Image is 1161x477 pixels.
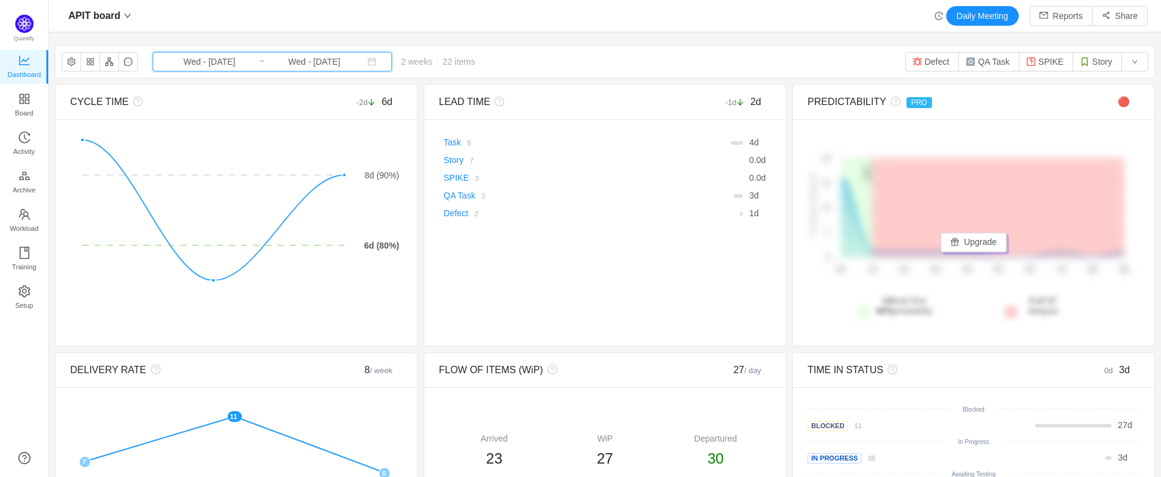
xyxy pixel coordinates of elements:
[486,450,502,467] span: 23
[994,266,1002,274] tspan: 5d
[905,52,959,71] button: Defect
[7,62,41,87] span: Dashboard
[18,132,31,156] a: Activity
[963,266,971,274] tspan: 4d
[18,285,31,297] i: icon: setting
[468,208,478,218] a: 2
[877,306,933,316] span: probability
[688,363,771,377] div: 27
[18,170,31,182] i: icon: gold
[822,204,830,211] tspan: 10
[1080,57,1090,67] img: 11615
[749,155,765,165] span: d
[482,192,485,200] small: 2
[1120,266,1128,274] tspan: 9d
[808,421,848,431] span: Blocked
[750,96,761,107] span: 2d
[476,191,485,200] a: 2
[882,296,892,305] strong: 1d
[906,97,932,108] span: PRO
[725,98,750,107] small: -1d
[18,55,31,79] a: Dashboard
[18,247,31,259] i: icon: book
[1026,57,1036,67] img: 11604
[444,137,461,147] a: Task
[749,191,759,200] span: d
[18,170,31,195] a: Archive
[15,15,34,33] img: Quantify
[99,52,119,71] button: icon: apartment
[886,96,900,106] i: icon: question-circle
[1028,296,1058,316] span: delayed
[81,52,100,71] button: icon: appstore
[543,365,557,374] i: icon: question-circle
[877,296,933,316] span: lead time
[444,208,468,218] a: Defect
[749,208,754,218] span: 1
[15,101,34,125] span: Board
[18,452,31,464] a: icon: question-circle
[1104,366,1119,375] small: 0d
[1118,420,1127,430] span: 27
[826,229,830,236] tspan: 5
[475,175,479,182] small: 3
[1089,266,1097,274] tspan: 8d
[146,365,161,374] i: icon: question-circle
[18,208,31,220] i: icon: team
[1019,52,1073,71] button: SPIKE
[1118,96,1130,107] span: 🔴
[18,93,31,118] a: Board
[1118,453,1127,462] span: d
[900,266,908,274] tspan: 2d
[444,173,469,183] a: SPIKE
[931,266,939,274] tspan: 3d
[10,216,38,241] span: Workload
[958,52,1019,71] button: QA Task
[1026,266,1034,274] tspan: 6d
[469,173,479,183] a: 3
[265,55,364,68] input: End date
[1092,6,1148,26] button: icon: share-altShare
[1072,52,1122,71] button: Story
[707,450,724,467] span: 30
[660,432,771,445] div: Departured
[461,137,471,147] a: 8
[1030,6,1093,26] button: icon: mailReports
[370,366,392,375] small: / week
[1119,365,1130,375] span: 3d
[18,286,31,310] a: Setup
[1057,266,1065,274] tspan: 7d
[443,57,475,67] span: 22 items
[15,293,33,318] span: Setup
[439,363,688,377] div: FLOW OF ITEMS (WiP)
[124,12,131,20] i: icon: down
[1029,296,1056,305] strong: 5 of 17
[439,96,490,107] span: LEAD TIME
[966,57,975,67] img: 11600
[118,52,138,71] button: icon: message
[749,173,761,183] span: 0.0
[1121,52,1148,71] button: icon: down
[822,155,830,162] tspan: 20
[837,266,845,274] tspan: 0d
[883,365,897,374] i: icon: question-circle
[848,420,861,430] a: 11
[444,155,464,165] a: Story
[13,178,35,202] span: Archive
[1118,453,1123,462] span: 3
[160,55,259,68] input: Start date
[749,173,765,183] span: d
[1118,420,1132,430] span: d
[129,96,143,106] i: icon: question-circle
[744,366,761,375] small: / day
[946,6,1019,26] button: Daily Meeting
[490,96,504,106] i: icon: question-circle
[822,180,830,187] tspan: 15
[392,57,484,67] span: 2 weeks
[877,306,894,316] strong: 80%
[62,52,81,71] button: icon: setting
[808,95,1057,109] div: PREDICTABILITY
[749,137,754,147] span: 4
[913,57,922,67] img: 11603
[869,266,877,274] tspan: 1d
